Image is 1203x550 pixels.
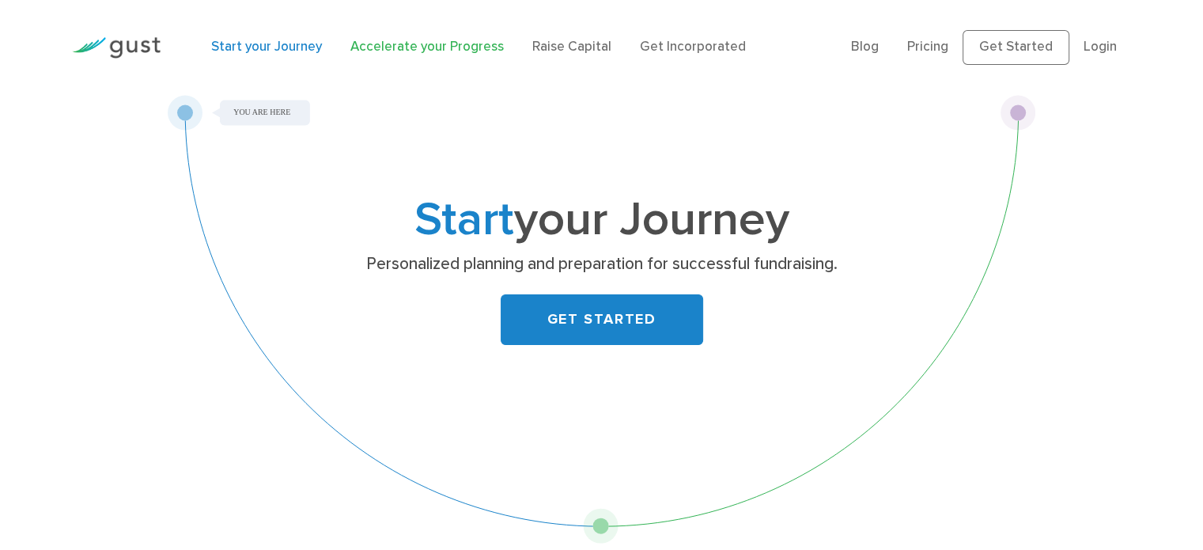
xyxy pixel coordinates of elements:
[963,30,1069,65] a: Get Started
[414,192,514,248] span: Start
[907,39,948,55] a: Pricing
[532,39,611,55] a: Raise Capital
[640,39,746,55] a: Get Incorporated
[295,253,908,275] p: Personalized planning and preparation for successful fundraising.
[1084,39,1117,55] a: Login
[211,39,322,55] a: Start your Journey
[350,39,504,55] a: Accelerate your Progress
[851,39,879,55] a: Blog
[501,294,703,345] a: GET STARTED
[72,37,161,59] img: Gust Logo
[289,199,914,242] h1: your Journey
